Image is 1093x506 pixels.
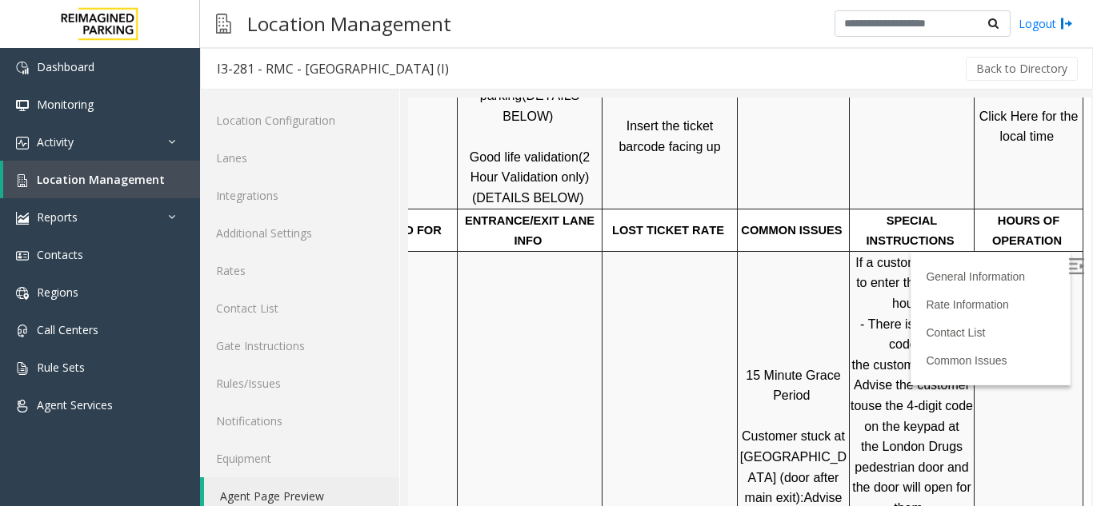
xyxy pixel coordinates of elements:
[200,440,399,477] a: Equipment
[200,252,399,289] a: Rates
[16,249,29,262] img: 'icon'
[518,173,617,185] a: General Information
[332,332,441,407] span: Customer stuck at [GEOGRAPHIC_DATA] (door after main exit):
[37,397,113,412] span: Agent Services
[966,57,1078,81] button: Back to Directory
[446,424,564,499] span: - The customer can also go to the front entrance, where the Good Life sign
[338,271,436,305] span: 15 Minute Grace Period
[16,362,29,375] img: 'icon'
[16,99,29,112] img: 'icon'
[660,161,676,177] img: Open/Close Sidebar Menu
[37,172,165,187] span: Location Management
[200,177,399,214] a: Integrations
[64,94,176,107] span: (DETAILS BELOW)
[16,212,29,225] img: 'icon'
[37,360,85,375] span: Rule Sets
[37,134,74,149] span: Activity
[444,301,568,417] span: use the 4-digit code on the keypad at the London Drugs pedestrian door and the door will open for...
[16,287,29,300] img: 'icon'
[37,209,78,225] span: Reports
[217,58,449,79] div: I3-281 - RMC - [GEOGRAPHIC_DATA] (I)
[1060,15,1073,32] img: logout
[458,117,546,150] span: SPECIAL INSTRUCTIONS
[37,97,94,112] span: Monitoring
[518,201,601,213] a: Rate Information
[16,137,29,149] img: 'icon'
[57,117,190,150] span: ENTRANCE/EXIT LANE INFO
[200,102,399,139] a: Location Configuration
[37,59,94,74] span: Dashboard
[200,327,399,365] a: Gate Instructions
[16,400,29,412] img: 'icon'
[571,12,674,46] a: Click Here for the local time
[239,4,459,43] h3: Location Management
[16,325,29,337] img: 'icon'
[204,126,316,139] span: LOST TICKET RATE
[200,214,399,252] a: Additional Settings
[518,229,577,241] a: Contact List
[200,289,399,327] a: Contact List
[200,402,399,440] a: Notifications
[37,285,78,300] span: Regions
[200,365,399,402] a: Rules/Issues
[518,257,599,269] a: Common Issues
[331,393,438,448] span: Advise customer to
[333,126,434,139] span: COMMON ISSUES
[584,117,655,150] span: HOURS OF OPERATION
[447,158,563,213] span: If a customer needs to enter the lot after hours:
[3,161,200,198] a: Location Management
[1019,15,1073,32] a: Logout
[37,322,98,337] span: Call Centers
[16,62,29,74] img: 'icon'
[200,139,399,177] a: Lanes
[210,22,312,56] span: Insert the ticket barcode facing up
[16,174,29,187] img: 'icon'
[216,4,231,43] img: pageIcon
[62,53,170,66] span: Good life validation
[37,247,83,262] span: Contacts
